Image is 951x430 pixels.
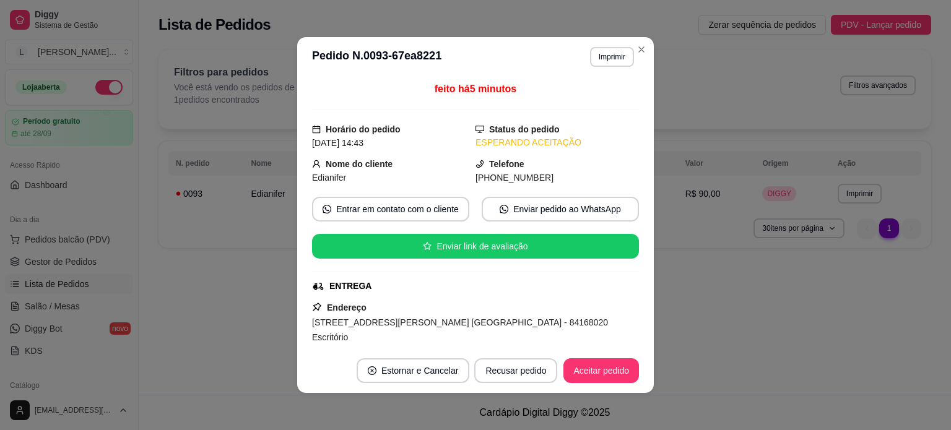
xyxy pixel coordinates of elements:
div: ENTREGA [329,280,371,293]
button: whats-appEntrar em contato com o cliente [312,197,469,221]
span: Edianifer [312,173,346,183]
span: whats-app [500,205,508,213]
button: close-circleEstornar e Cancelar [357,358,470,383]
span: whats-app [323,205,331,213]
button: Close [632,40,651,59]
button: whats-appEnviar pedido ao WhatsApp [482,197,639,221]
h3: Pedido N. 0093-67ea8221 [312,47,441,67]
span: calendar [312,125,321,134]
div: ESPERANDO ACEITAÇÃO [475,136,639,149]
strong: Endereço [327,303,367,312]
strong: Status do pedido [489,124,560,134]
span: [PHONE_NUMBER] [475,173,554,183]
span: [DATE] 14:43 [312,138,363,148]
span: desktop [475,125,484,134]
button: Recusar pedido [474,358,557,383]
span: pushpin [312,302,322,312]
strong: Telefone [489,159,524,169]
span: close-circle [368,366,376,375]
strong: Nome do cliente [326,159,393,169]
button: starEnviar link de avaliação [312,234,639,259]
strong: Horário do pedido [326,124,401,134]
span: [STREET_ADDRESS][PERSON_NAME] [GEOGRAPHIC_DATA] - 84168020 Escritório [312,317,608,342]
span: feito há 5 minutos [435,84,516,94]
span: phone [475,160,484,168]
button: Imprimir [590,47,634,67]
button: Aceitar pedido [563,358,639,383]
span: star [423,242,432,251]
span: user [312,160,321,168]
